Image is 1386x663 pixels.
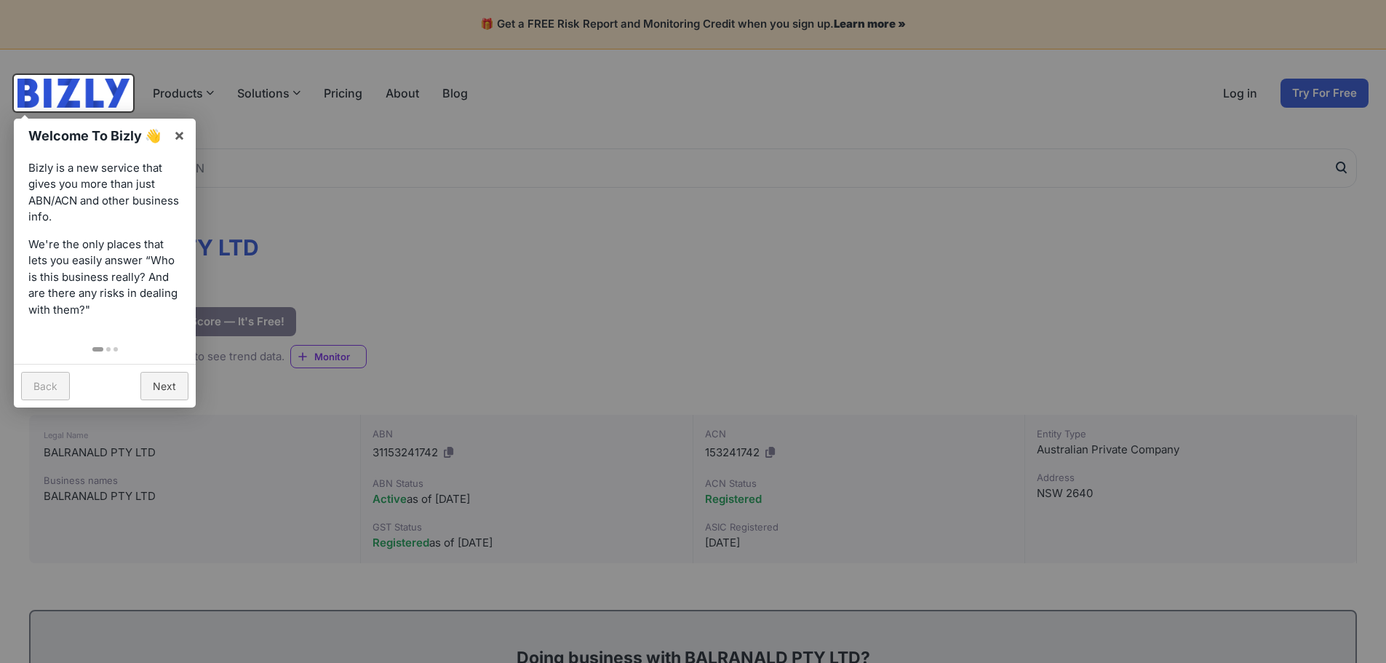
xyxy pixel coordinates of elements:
[28,126,166,146] h1: Welcome To Bizly 👋
[28,160,181,226] p: Bizly is a new service that gives you more than just ABN/ACN and other business info.
[163,119,196,151] a: ×
[28,237,181,319] p: We're the only places that lets you easily answer “Who is this business really? And are there any...
[21,372,70,400] a: Back
[140,372,188,400] a: Next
